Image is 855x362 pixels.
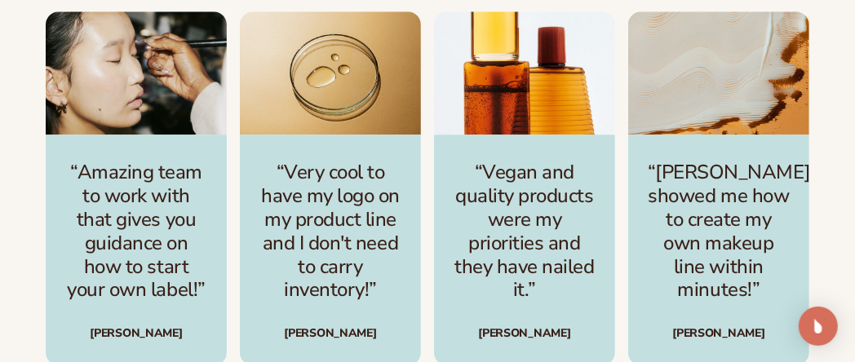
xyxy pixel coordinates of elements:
img: image_template--19526982664407__image_description_and_name_FJ4Pn4 [46,11,227,135]
img: image_template--19526982664407__image_description_and_name_FJ4Pn4 [434,11,615,135]
img: image_template--19526982664407__image_description_and_name_FJ4Pn4 [240,11,421,135]
p: “Vegan and quality products were my priorities and they have nailed it.” [454,161,596,302]
p: “Amazing team to work with that gives you guidance on how to start your own label!” [65,161,207,302]
div: Open Intercom Messenger [799,307,838,346]
div: [PERSON_NAME] [65,328,207,339]
div: [PERSON_NAME] [648,328,790,339]
p: “[PERSON_NAME] showed me how to create my own makeup line within minutes!” [648,161,790,302]
div: [PERSON_NAME] [259,328,401,339]
img: image_template--19526982664407__image_description_and_name_FJ4Pn4 [628,11,809,135]
p: “Very cool to have my logo on my product line and I don't need to carry inventory!” [259,161,401,302]
div: [PERSON_NAME] [454,328,596,339]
